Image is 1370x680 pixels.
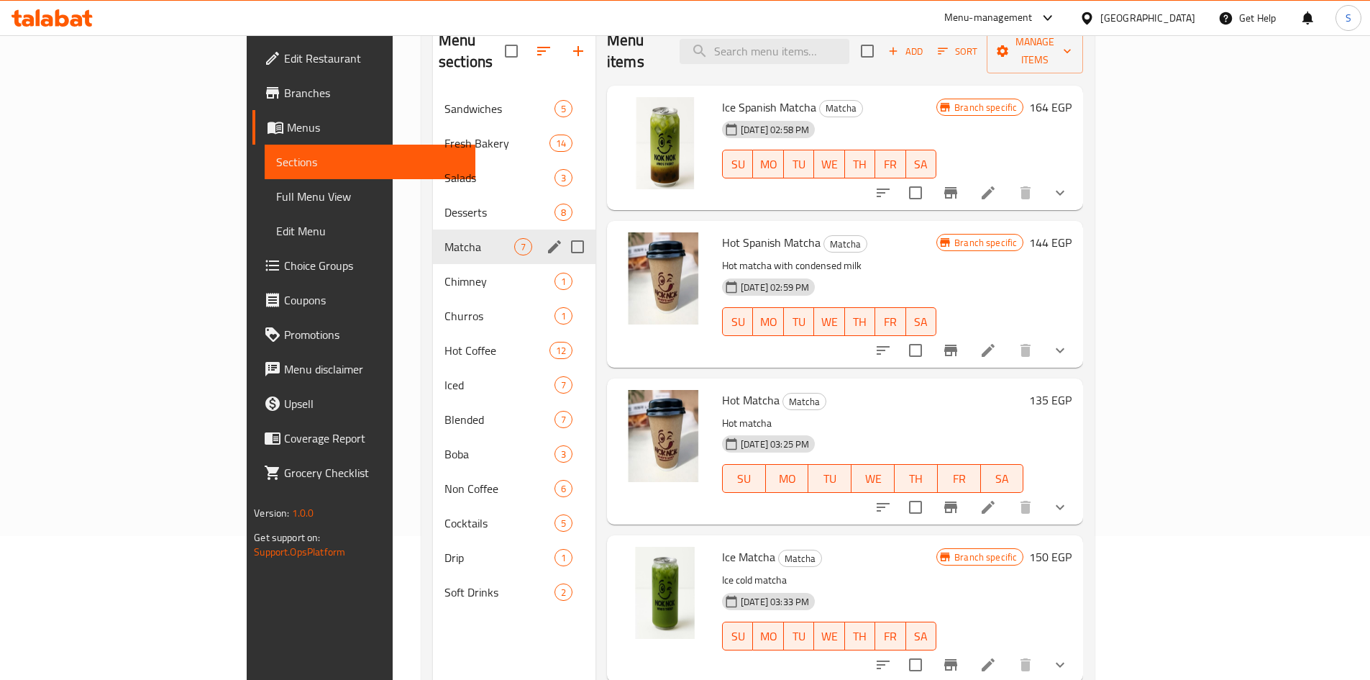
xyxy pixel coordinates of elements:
a: Edit menu item [979,656,997,674]
span: SA [912,626,931,647]
button: delete [1008,176,1043,210]
span: Select all sections [496,36,526,66]
span: Sort [938,43,977,60]
span: Cocktails [444,514,554,532]
div: Matcha [778,550,822,567]
span: Add item [882,40,928,63]
span: MO [759,312,777,332]
span: 3 [555,448,572,461]
div: items [514,238,532,255]
button: FR [938,464,981,493]
button: Sort [934,40,981,63]
div: Matcha [823,235,867,253]
span: Promotions [284,326,464,343]
span: 5 [555,102,572,116]
div: Chimney [444,273,554,290]
h6: 144 EGP [1029,232,1072,253]
button: TU [808,464,851,493]
a: Menu disclaimer [252,352,475,386]
span: [DATE] 02:59 PM [735,281,815,294]
button: delete [1008,490,1043,525]
span: Sort sections [526,34,561,68]
button: show more [1043,490,1077,525]
img: Ice Matcha [618,547,711,639]
button: WE [814,307,844,336]
div: Blended [444,411,554,428]
div: Drip1 [433,540,595,575]
span: Coverage Report [284,430,464,447]
img: Hot Matcha [618,390,711,482]
span: S [1346,10,1351,26]
span: 3 [555,171,572,185]
button: TU [784,150,814,178]
span: SU [729,312,747,332]
span: Branch specific [949,550,1023,564]
span: [DATE] 02:58 PM [735,123,815,137]
span: WE [820,154,839,175]
span: Fresh Bakery [444,135,549,152]
span: Choice Groups [284,257,464,274]
a: Coupons [252,283,475,317]
button: Branch-specific-item [933,333,968,368]
span: SA [912,312,931,332]
span: SU [729,154,747,175]
span: MO [772,468,803,489]
span: 7 [555,413,572,427]
div: Iced7 [433,368,595,402]
div: Hot Coffee12 [433,333,595,368]
h6: 150 EGP [1029,547,1072,567]
span: Sort items [928,40,987,63]
div: Non Coffee6 [433,471,595,506]
span: Get support on: [254,528,320,547]
div: Hot Coffee [444,342,549,359]
span: WE [820,626,839,647]
div: [GEOGRAPHIC_DATA] [1100,10,1195,26]
span: 14 [550,137,572,150]
div: items [554,480,572,497]
button: edit [544,236,565,258]
div: Blended7 [433,402,595,437]
span: Boba [444,445,554,463]
button: Branch-specific-item [933,176,968,210]
p: Ice cold matcha [722,571,936,589]
div: items [554,549,572,566]
span: FR [881,312,900,332]
span: Select to update [900,492,931,522]
span: 5 [555,517,572,530]
div: Chimney1 [433,264,595,299]
span: Menu disclaimer [284,361,464,378]
button: sort-choices [866,490,900,525]
button: TU [784,622,814,650]
button: TH [845,307,875,336]
a: Promotions [252,317,475,352]
span: Desserts [444,204,554,221]
span: Select to update [900,178,931,208]
span: MO [759,626,777,647]
button: SU [722,464,766,493]
a: Choice Groups [252,248,475,283]
span: Edit Restaurant [284,50,464,67]
span: Non Coffee [444,480,554,497]
a: Edit Menu [265,214,475,248]
span: Branch specific [949,236,1023,250]
p: Hot matcha [722,414,1023,432]
span: Matcha [820,100,862,117]
svg: Show Choices [1051,184,1069,201]
button: show more [1043,333,1077,368]
span: Version: [254,504,289,522]
button: MO [753,150,783,178]
span: TU [814,468,846,489]
div: Fresh Bakery14 [433,126,595,160]
span: Manage items [998,33,1072,69]
svg: Show Choices [1051,656,1069,674]
span: Hot Matcha [722,389,780,411]
button: MO [766,464,809,493]
svg: Show Choices [1051,342,1069,359]
span: Grocery Checklist [284,464,464,481]
div: Desserts8 [433,195,595,230]
button: SU [722,307,753,336]
span: WE [820,312,839,332]
div: items [554,411,572,428]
